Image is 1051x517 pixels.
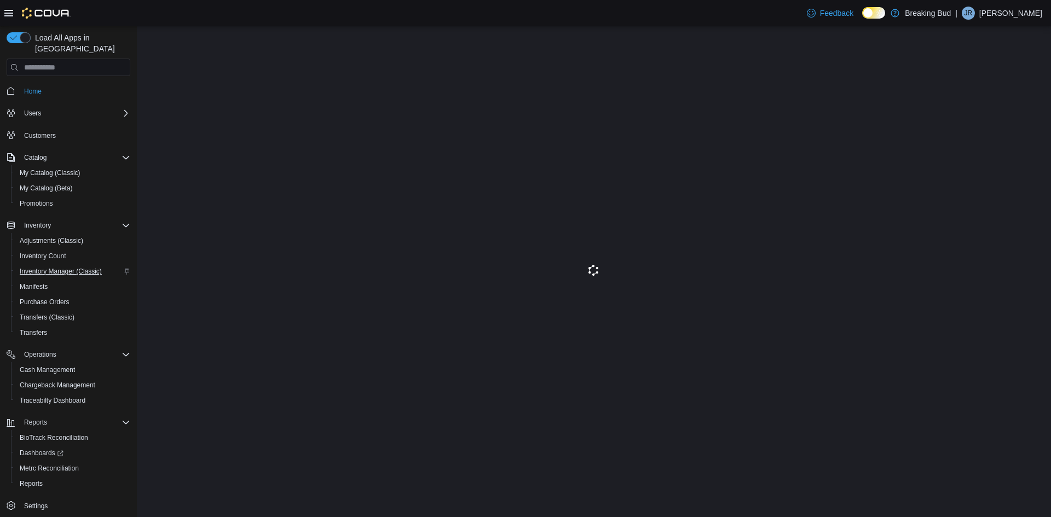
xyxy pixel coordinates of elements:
[2,83,135,98] button: Home
[2,218,135,233] button: Inventory
[20,433,88,442] span: BioTrack Reconciliation
[15,477,130,490] span: Reports
[20,129,60,142] a: Customers
[20,219,55,232] button: Inventory
[2,150,135,165] button: Catalog
[24,418,47,427] span: Reports
[24,502,48,510] span: Settings
[24,131,56,140] span: Customers
[20,381,95,390] span: Chargeback Management
[20,464,79,473] span: Metrc Reconciliation
[862,7,885,19] input: Dark Mode
[820,8,853,19] span: Feedback
[15,182,77,195] a: My Catalog (Beta)
[11,430,135,445] button: BioTrack Reconciliation
[15,326,130,339] span: Transfers
[24,87,42,96] span: Home
[11,461,135,476] button: Metrc Reconciliation
[20,348,61,361] button: Operations
[20,184,73,193] span: My Catalog (Beta)
[15,431,93,444] a: BioTrack Reconciliation
[11,248,135,264] button: Inventory Count
[15,379,130,392] span: Chargeback Management
[15,431,130,444] span: BioTrack Reconciliation
[15,249,71,263] a: Inventory Count
[20,151,130,164] span: Catalog
[15,363,79,376] a: Cash Management
[20,84,130,97] span: Home
[2,347,135,362] button: Operations
[11,476,135,491] button: Reports
[20,365,75,374] span: Cash Management
[11,233,135,248] button: Adjustments (Classic)
[11,325,135,340] button: Transfers
[20,396,85,405] span: Traceabilty Dashboard
[15,462,130,475] span: Metrc Reconciliation
[20,129,130,142] span: Customers
[15,295,74,309] a: Purchase Orders
[11,294,135,310] button: Purchase Orders
[15,311,79,324] a: Transfers (Classic)
[22,8,71,19] img: Cova
[15,462,83,475] a: Metrc Reconciliation
[20,199,53,208] span: Promotions
[11,181,135,196] button: My Catalog (Beta)
[15,394,90,407] a: Traceabilty Dashboard
[965,7,973,20] span: JR
[15,326,51,339] a: Transfers
[15,280,52,293] a: Manifests
[2,106,135,121] button: Users
[20,219,130,232] span: Inventory
[15,166,85,179] a: My Catalog (Classic)
[20,282,48,291] span: Manifests
[31,32,130,54] span: Load All Apps in [GEOGRAPHIC_DATA]
[2,415,135,430] button: Reports
[15,249,130,263] span: Inventory Count
[15,477,47,490] a: Reports
[20,416,51,429] button: Reports
[11,377,135,393] button: Chargeback Management
[15,446,68,460] a: Dashboards
[20,348,130,361] span: Operations
[20,267,102,276] span: Inventory Manager (Classic)
[20,107,130,120] span: Users
[11,264,135,279] button: Inventory Manager (Classic)
[11,196,135,211] button: Promotions
[15,311,130,324] span: Transfers (Classic)
[11,393,135,408] button: Traceabilty Dashboard
[15,280,130,293] span: Manifests
[20,236,83,245] span: Adjustments (Classic)
[15,379,100,392] a: Chargeback Management
[20,298,70,306] span: Purchase Orders
[979,7,1042,20] p: [PERSON_NAME]
[24,221,51,230] span: Inventory
[20,499,52,513] a: Settings
[11,279,135,294] button: Manifests
[15,363,130,376] span: Cash Management
[15,265,130,278] span: Inventory Manager (Classic)
[15,197,57,210] a: Promotions
[15,234,130,247] span: Adjustments (Classic)
[24,109,41,118] span: Users
[2,127,135,143] button: Customers
[20,449,63,457] span: Dashboards
[20,499,130,513] span: Settings
[905,7,951,20] p: Breaking Bud
[955,7,957,20] p: |
[15,295,130,309] span: Purchase Orders
[15,394,130,407] span: Traceabilty Dashboard
[11,310,135,325] button: Transfers (Classic)
[24,153,47,162] span: Catalog
[20,416,130,429] span: Reports
[962,7,975,20] div: Josue Reyes
[15,446,130,460] span: Dashboards
[11,362,135,377] button: Cash Management
[20,107,45,120] button: Users
[15,234,88,247] a: Adjustments (Classic)
[11,165,135,181] button: My Catalog (Classic)
[15,182,130,195] span: My Catalog (Beta)
[2,498,135,514] button: Settings
[20,169,80,177] span: My Catalog (Classic)
[20,252,66,260] span: Inventory Count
